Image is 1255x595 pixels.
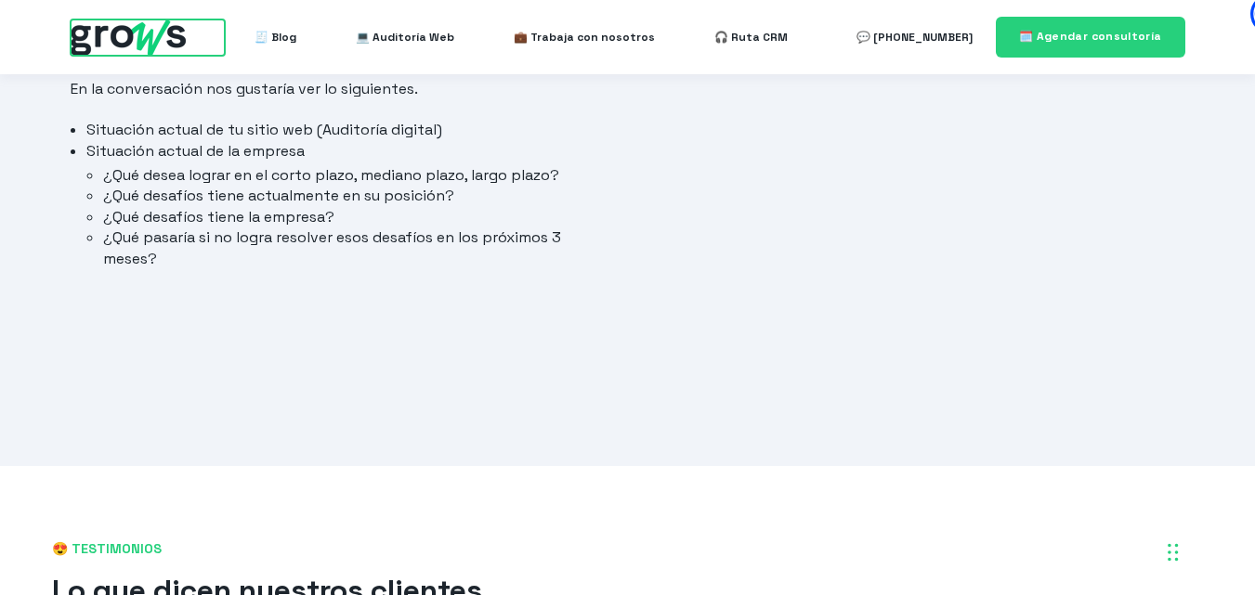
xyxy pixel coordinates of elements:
[856,19,973,56] a: 💬 [PHONE_NUMBER]
[86,120,595,140] li: Situación actual de tu sitio web (Auditoría digital)
[52,540,1204,559] span: 😍 TESTIMONIOS
[514,19,655,56] a: 💼 Trabaja con nosotros
[103,165,595,186] li: ¿Qué desea lograr en el corto plazo, mediano plazo, largo plazo?
[996,17,1185,57] a: 🗓️ Agendar consultoría
[71,79,595,99] p: En la conversación nos gustaría ver lo siguientes.
[103,227,595,269] li: ¿Qué pasaría si no logra resolver esos desafíos en los próximos 3 meses?
[921,357,1255,595] div: Widget de chat
[921,357,1255,595] iframe: Chat Widget
[1168,524,1179,580] div: Arrastrar
[103,186,595,206] li: ¿Qué desafíos tiene actualmente en su posición?
[71,19,186,56] img: grows - hubspot
[1019,29,1162,44] span: 🗓️ Agendar consultoría
[255,19,296,56] a: 🧾 Blog
[103,207,595,227] li: ¿Qué desafíos tiene la empresa?
[714,19,788,56] a: 🎧 Ruta CRM
[356,19,454,56] a: 💻 Auditoría Web
[86,141,595,269] li: Situación actual de la empresa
